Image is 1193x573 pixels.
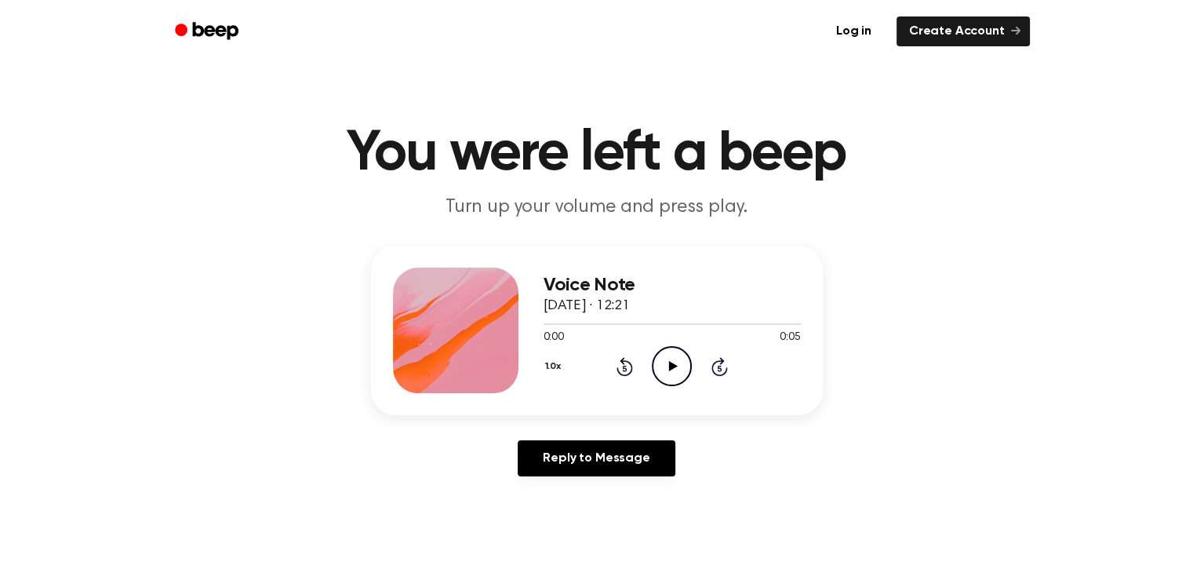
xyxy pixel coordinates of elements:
button: 1.0x [544,353,567,380]
h3: Voice Note [544,275,801,296]
a: Reply to Message [518,440,675,476]
h1: You were left a beep [195,126,998,182]
span: [DATE] · 12:21 [544,299,630,313]
span: 0:00 [544,330,564,346]
span: 0:05 [780,330,800,346]
p: Turn up your volume and press play. [296,195,898,221]
a: Beep [164,16,253,47]
a: Create Account [897,16,1030,46]
a: Log in [820,13,887,49]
